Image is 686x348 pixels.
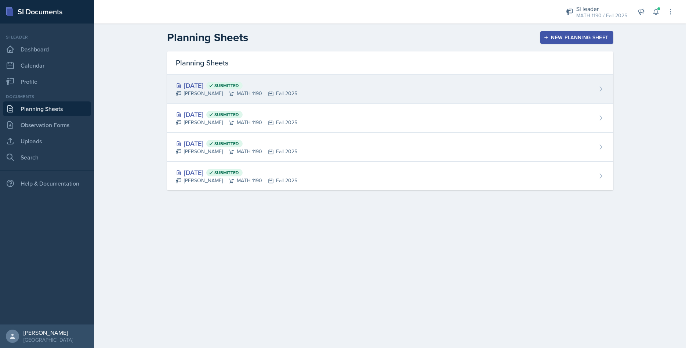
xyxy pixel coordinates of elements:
span: Submitted [214,112,239,118]
div: Planning Sheets [167,51,613,75]
a: Search [3,150,91,165]
span: Submitted [214,170,239,176]
h2: Planning Sheets [167,31,248,44]
a: [DATE] Submitted [PERSON_NAME]MATH 1190Fall 2025 [167,162,613,190]
div: Si leader [3,34,91,40]
div: [PERSON_NAME] MATH 1190 Fall 2025 [176,177,297,184]
a: Profile [3,74,91,89]
a: Dashboard [3,42,91,57]
div: Si leader [576,4,627,13]
a: Calendar [3,58,91,73]
a: Uploads [3,134,91,148]
div: MATH 1190 / Fall 2025 [576,12,627,19]
div: [PERSON_NAME] MATH 1190 Fall 2025 [176,119,297,126]
div: [PERSON_NAME] MATH 1190 Fall 2025 [176,90,297,97]
div: Documents [3,93,91,100]
div: [DATE] [176,110,297,119]
div: Help & Documentation [3,176,91,191]
a: Observation Forms [3,118,91,132]
div: [GEOGRAPHIC_DATA] [23,336,73,344]
div: [DATE] [176,139,297,148]
div: [PERSON_NAME] [23,329,73,336]
div: [PERSON_NAME] MATH 1190 Fall 2025 [176,148,297,155]
span: Submitted [214,141,239,147]
div: [DATE] [176,168,297,177]
span: Submitted [214,83,239,89]
a: [DATE] Submitted [PERSON_NAME]MATH 1190Fall 2025 [167,75,613,104]
a: [DATE] Submitted [PERSON_NAME]MATH 1190Fall 2025 [167,104,613,133]
a: Planning Sheets [3,101,91,116]
div: New Planning Sheet [545,35,608,40]
div: [DATE] [176,80,297,90]
button: New Planning Sheet [540,31,613,44]
a: [DATE] Submitted [PERSON_NAME]MATH 1190Fall 2025 [167,133,613,162]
